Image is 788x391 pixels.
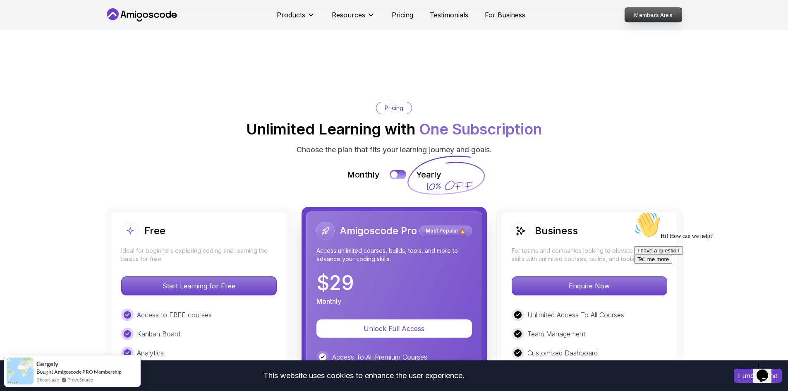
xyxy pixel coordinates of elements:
img: provesource social proof notification image [7,357,34,384]
p: $ 29 [316,273,354,293]
p: Enquire Now [512,277,667,295]
h2: Business [535,224,578,237]
p: Members Area [625,8,682,22]
a: Members Area [624,7,682,22]
span: Bought [36,368,53,375]
p: Access To All Premium Courses [332,352,427,362]
p: Team Management [527,329,585,339]
a: Testimonials [430,10,468,20]
h2: Unlimited Learning with [246,121,542,137]
a: Amigoscode PRO Membership [54,369,122,375]
p: Start Learning for Free [122,277,276,295]
button: Unlock Full Access [316,319,472,338]
p: Access unlimited courses, builds, tools, and more to advance your coding skills. [316,247,472,263]
button: Resources [332,10,375,26]
span: Hi! How can we help? [3,25,82,31]
button: Enquire Now [512,276,667,295]
button: Accept cookies [734,369,782,383]
button: Start Learning for Free [121,276,277,295]
span: One Subscription [419,120,542,138]
button: Products [277,10,315,26]
a: Start Learning for Free [121,282,277,290]
p: Unlimited Access To All Courses [527,310,624,320]
img: :wave: [3,3,30,30]
div: 👋Hi! How can we help?I have a questionTell me more [3,3,152,55]
p: Most Popular 🔥 [421,227,471,235]
p: Pricing [385,104,403,112]
a: Unlock Full Access [316,324,472,333]
a: Enquire Now [512,282,667,290]
p: Customized Dashboard [527,348,598,358]
a: For Business [485,10,525,20]
a: ProveSource [67,377,93,382]
iframe: chat widget [753,358,780,383]
button: I have a question [3,38,52,47]
p: Products [277,10,305,20]
span: Gergely [36,360,58,367]
p: Monthly [316,296,341,306]
a: Pricing [392,10,413,20]
p: Choose the plan that fits your learning journey and goals. [297,144,492,156]
h2: Free [144,224,165,237]
p: Kanban Board [137,329,180,339]
span: 3 hours ago [36,376,59,383]
h2: Amigoscode Pro [340,224,417,237]
iframe: chat widget [631,208,780,354]
p: Access to FREE courses [137,310,212,320]
button: Tell me more [3,47,41,55]
div: This website uses cookies to enhance the user experience. [6,367,721,385]
p: Monthly [347,169,380,180]
p: For teams and companies looking to elevate their team's skills with unlimited courses, builds, an... [512,247,667,263]
p: Ideal for beginners exploring coding and learning the basics for free. [121,247,277,263]
p: Unlock Full Access [326,324,462,333]
p: Resources [332,10,365,20]
p: Analytics [137,348,164,358]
